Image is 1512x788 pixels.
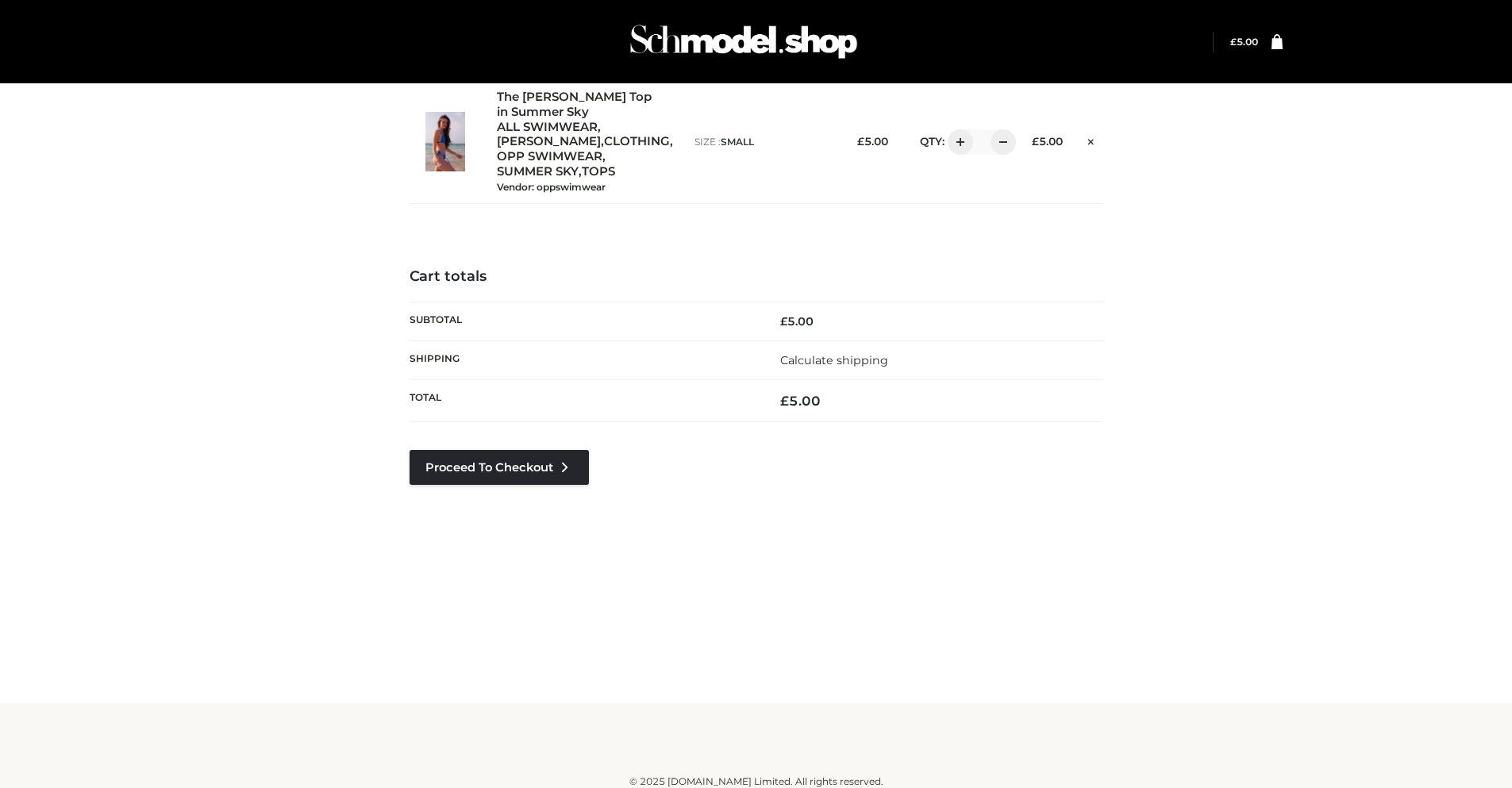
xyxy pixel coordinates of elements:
a: Remove this item [1079,129,1102,150]
bdi: 5.00 [780,314,814,329]
bdi: 5.00 [780,393,821,409]
img: Schmodel Admin 964 [625,10,863,73]
a: ALL SWIMWEAR [497,120,598,135]
a: SUMMER SKY [497,164,579,179]
bdi: 5.00 [1032,135,1063,148]
th: Total [410,380,756,422]
span: £ [857,135,864,148]
div: , , , , , [497,90,679,194]
span: £ [780,393,789,409]
a: Calculate shipping [780,353,888,367]
a: The [PERSON_NAME] Top in Summer Sky [497,90,660,120]
bdi: 5.00 [1230,36,1258,48]
small: Vendor: oppswimwear [497,181,606,193]
a: TOPS [582,164,615,179]
a: CLOTHING [604,134,670,149]
span: £ [1230,36,1237,48]
p: size : [694,135,830,149]
a: £5.00 [1230,36,1258,48]
th: Shipping [410,341,756,380]
a: OPP SWIMWEAR [497,149,602,164]
span: SMALL [721,136,754,148]
bdi: 5.00 [857,135,888,148]
span: £ [780,314,787,329]
div: QTY: [904,129,1005,155]
h4: Cart totals [410,268,1103,286]
a: Proceed to Checkout [410,450,589,485]
span: £ [1032,135,1039,148]
th: Subtotal [410,302,756,340]
a: [PERSON_NAME] [497,134,601,149]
